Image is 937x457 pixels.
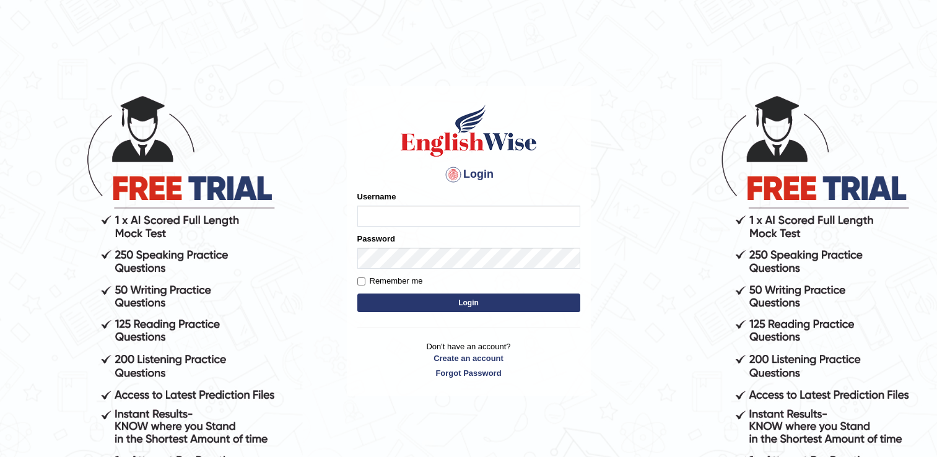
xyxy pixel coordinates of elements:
p: Don't have an account? [357,341,580,379]
label: Remember me [357,275,423,287]
input: Remember me [357,277,365,285]
label: Password [357,233,395,245]
a: Forgot Password [357,367,580,379]
h4: Login [357,165,580,185]
label: Username [357,191,396,202]
img: Logo of English Wise sign in for intelligent practice with AI [398,103,539,159]
button: Login [357,294,580,312]
a: Create an account [357,352,580,364]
